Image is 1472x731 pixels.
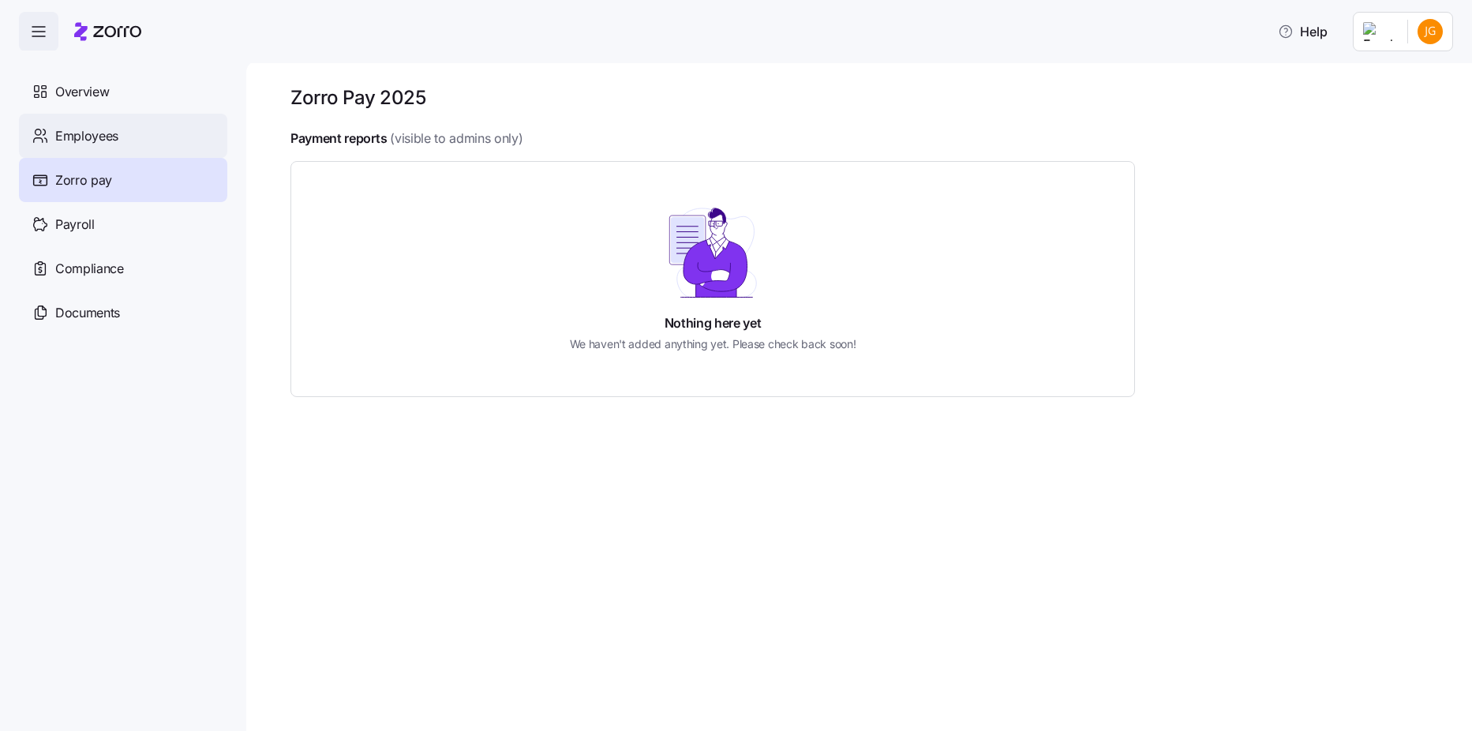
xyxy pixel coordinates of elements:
[1418,19,1443,44] img: be28eee7940ff7541a673135d606113e
[55,215,95,234] span: Payroll
[19,158,227,202] a: Zorro pay
[55,126,118,146] span: Employees
[55,171,112,190] span: Zorro pay
[19,246,227,291] a: Compliance
[570,336,856,352] h5: We haven't added anything yet. Please check back soon!
[290,129,387,148] h4: Payment reports
[55,303,120,323] span: Documents
[390,129,523,148] span: (visible to admins only)
[55,259,124,279] span: Compliance
[1278,22,1328,41] span: Help
[665,314,762,332] h4: Nothing here yet
[19,114,227,158] a: Employees
[1363,22,1395,41] img: Employer logo
[19,291,227,335] a: Documents
[1265,16,1340,47] button: Help
[55,82,109,102] span: Overview
[19,202,227,246] a: Payroll
[19,69,227,114] a: Overview
[290,85,425,110] h1: Zorro Pay 2025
